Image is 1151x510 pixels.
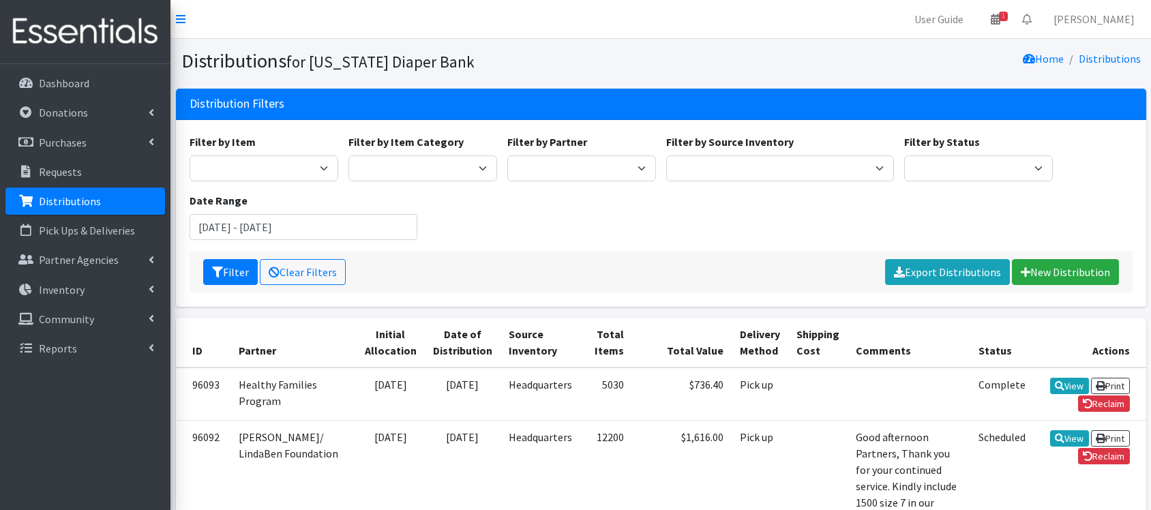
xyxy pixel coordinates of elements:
label: Filter by Source Inventory [666,134,794,150]
th: Comments [848,318,970,367]
img: HumanEssentials [5,9,165,55]
a: Reclaim [1078,395,1130,412]
td: Complete [970,367,1034,421]
p: Partner Agencies [39,253,119,267]
a: User Guide [903,5,974,33]
td: [DATE] [425,367,500,421]
a: Reclaim [1078,448,1130,464]
h3: Distribution Filters [190,97,284,111]
a: Purchases [5,129,165,156]
th: Delivery Method [732,318,788,367]
th: Date of Distribution [425,318,500,367]
a: Reports [5,335,165,362]
a: Requests [5,158,165,185]
p: Inventory [39,283,85,297]
th: Initial Allocation [357,318,425,367]
input: January 1, 2011 - December 31, 2011 [190,214,418,240]
a: Print [1091,378,1130,394]
p: Purchases [39,136,87,149]
a: Dashboard [5,70,165,97]
h1: Distributions [181,49,656,73]
small: for [US_STATE] Diaper Bank [286,52,475,72]
td: $736.40 [632,367,732,421]
p: Pick Ups & Deliveries [39,224,135,237]
td: 96093 [176,367,230,421]
th: Total Value [632,318,732,367]
th: Shipping Cost [788,318,848,367]
td: Pick up [732,367,788,421]
label: Filter by Partner [507,134,587,150]
a: Distributions [1079,52,1141,65]
p: Dashboard [39,76,89,90]
a: Pick Ups & Deliveries [5,217,165,244]
a: New Distribution [1012,259,1119,285]
a: [PERSON_NAME] [1043,5,1146,33]
a: Print [1091,430,1130,447]
td: Healthy Families Program [230,367,357,421]
a: Community [5,305,165,333]
a: Export Distributions [885,259,1010,285]
p: Donations [39,106,88,119]
th: Partner [230,318,357,367]
a: Clear Filters [260,259,346,285]
td: Headquarters [500,367,580,421]
p: Requests [39,165,82,179]
a: View [1050,430,1089,447]
p: Community [39,312,94,326]
th: Total Items [580,318,632,367]
th: ID [176,318,230,367]
p: Distributions [39,194,101,208]
button: Filter [203,259,258,285]
th: Source Inventory [500,318,580,367]
a: Home [1023,52,1064,65]
a: Partner Agencies [5,246,165,273]
td: 5030 [580,367,632,421]
th: Status [970,318,1034,367]
a: Donations [5,99,165,126]
span: 1 [999,12,1008,21]
label: Filter by Status [904,134,980,150]
label: Filter by Item [190,134,256,150]
a: View [1050,378,1089,394]
td: [DATE] [357,367,425,421]
a: Distributions [5,187,165,215]
p: Reports [39,342,77,355]
label: Filter by Item Category [348,134,464,150]
th: Actions [1034,318,1146,367]
a: 1 [980,5,1011,33]
label: Date Range [190,192,248,209]
a: Inventory [5,276,165,303]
